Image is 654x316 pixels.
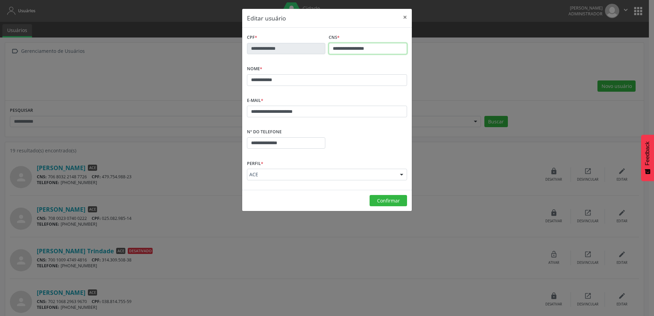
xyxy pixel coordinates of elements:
[329,32,340,43] label: CNS
[377,197,400,204] span: Confirmar
[247,32,257,43] label: CPF
[247,64,262,74] label: Nome
[641,135,654,181] button: Feedback - Mostrar pesquisa
[370,195,407,207] button: Confirmar
[247,158,263,169] label: Perfil
[247,14,286,22] h5: Editar usuário
[644,141,651,165] span: Feedback
[247,95,263,106] label: E-mail
[398,9,412,26] button: Close
[247,127,282,137] label: Nº do Telefone
[249,171,393,178] span: ACE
